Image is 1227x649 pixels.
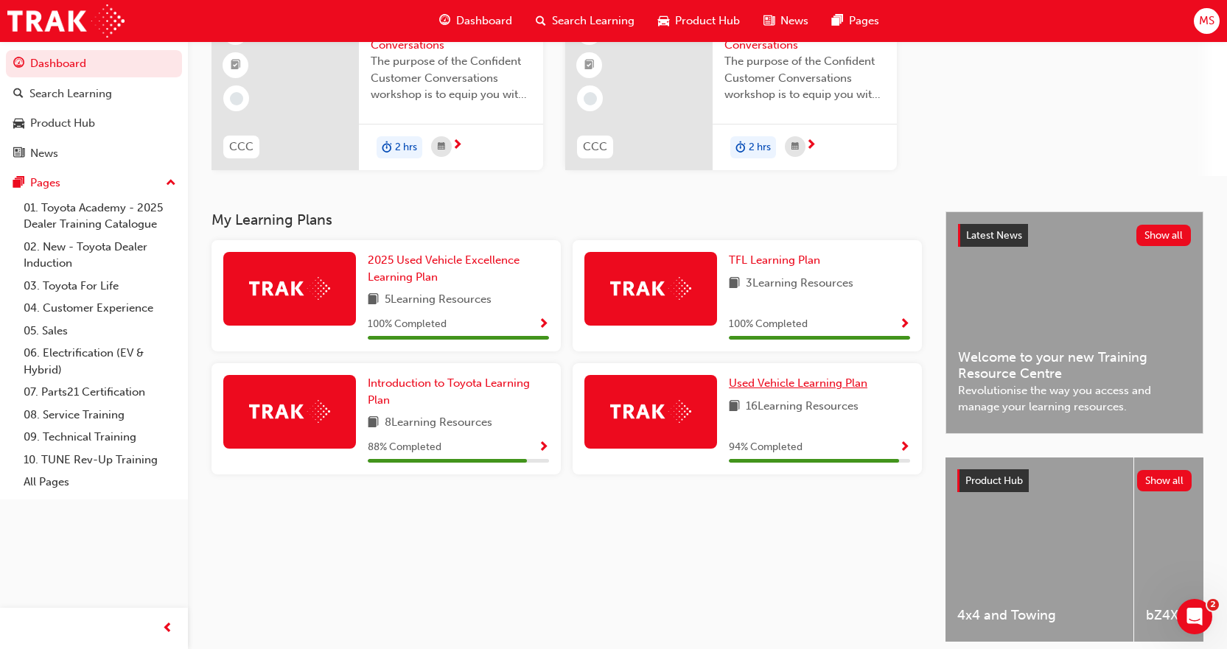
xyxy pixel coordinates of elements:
[584,56,595,75] span: booktick-icon
[452,139,463,152] span: next-icon
[899,441,910,455] span: Show Progress
[1194,8,1220,34] button: MS
[230,92,243,105] span: learningRecordVerb_NONE-icon
[729,376,867,390] span: Used Vehicle Learning Plan
[729,375,873,392] a: Used Vehicle Learning Plan
[552,13,635,29] span: Search Learning
[13,88,24,101] span: search-icon
[212,211,922,228] h3: My Learning Plans
[249,400,330,423] img: Trak
[13,117,24,130] span: car-icon
[899,438,910,457] button: Show Progress
[1137,470,1192,491] button: Show all
[13,147,24,161] span: news-icon
[565,8,897,170] a: 240CCCConfident Customer ConversationsThe purpose of the Confident Customer Conversations worksho...
[18,275,182,298] a: 03. Toyota For Life
[7,4,125,38] img: Trak
[610,400,691,423] img: Trak
[368,253,520,284] span: 2025 Used Vehicle Excellence Learning Plan
[1177,599,1212,634] iframe: Intercom live chat
[166,174,176,193] span: up-icon
[6,47,182,169] button: DashboardSearch LearningProduct HubNews
[30,175,60,192] div: Pages
[729,252,826,269] a: TFL Learning Plan
[18,236,182,275] a: 02. New - Toyota Dealer Induction
[18,426,182,449] a: 09. Technical Training
[6,80,182,108] a: Search Learning
[18,381,182,404] a: 07. Parts21 Certification
[538,441,549,455] span: Show Progress
[658,12,669,30] span: car-icon
[371,53,531,103] span: The purpose of the Confident Customer Conversations workshop is to equip you with tools to commun...
[646,6,752,36] a: car-iconProduct Hub
[724,53,885,103] span: The purpose of the Confident Customer Conversations workshop is to equip you with tools to commun...
[385,291,492,309] span: 5 Learning Resources
[368,375,549,408] a: Introduction to Toyota Learning Plan
[735,138,746,157] span: duration-icon
[849,13,879,29] span: Pages
[675,13,740,29] span: Product Hub
[780,13,808,29] span: News
[395,139,417,156] span: 2 hrs
[957,469,1192,493] a: Product HubShow all
[805,139,817,152] span: next-icon
[791,138,799,156] span: calendar-icon
[1207,599,1219,611] span: 2
[746,398,859,416] span: 16 Learning Resources
[29,85,112,102] div: Search Learning
[18,404,182,427] a: 08. Service Training
[749,139,771,156] span: 2 hrs
[368,252,549,285] a: 2025 Used Vehicle Excellence Learning Plan
[18,342,182,381] a: 06. Electrification (EV & Hybrid)
[229,138,254,155] span: CCC
[763,12,775,30] span: news-icon
[6,50,182,77] a: Dashboard
[536,12,546,30] span: search-icon
[965,474,1023,487] span: Product Hub
[958,349,1191,382] span: Welcome to your new Training Resource Centre
[899,315,910,334] button: Show Progress
[729,398,740,416] span: book-icon
[729,253,820,267] span: TFL Learning Plan
[162,620,173,638] span: prev-icon
[30,145,58,162] div: News
[6,110,182,137] a: Product Hub
[820,6,891,36] a: pages-iconPages
[538,315,549,334] button: Show Progress
[438,138,445,156] span: calendar-icon
[966,229,1022,242] span: Latest News
[18,320,182,343] a: 05. Sales
[538,438,549,457] button: Show Progress
[368,376,530,407] span: Introduction to Toyota Learning Plan
[957,607,1122,624] span: 4x4 and Towing
[752,6,820,36] a: news-iconNews
[368,316,447,333] span: 100 % Completed
[456,13,512,29] span: Dashboard
[945,211,1203,434] a: Latest NewsShow allWelcome to your new Training Resource CentreRevolutionise the way you access a...
[6,169,182,197] button: Pages
[30,115,95,132] div: Product Hub
[746,275,853,293] span: 3 Learning Resources
[899,318,910,331] span: Show Progress
[610,277,691,300] img: Trak
[18,449,182,471] a: 10. TUNE Rev-Up Training
[6,140,182,167] a: News
[945,457,1133,642] a: 4x4 and Towing
[13,177,24,190] span: pages-icon
[427,6,524,36] a: guage-iconDashboard
[958,382,1191,415] span: Revolutionise the way you access and manage your learning resources.
[729,275,740,293] span: book-icon
[729,439,803,456] span: 94 % Completed
[583,138,607,155] span: CCC
[368,291,379,309] span: book-icon
[584,92,597,105] span: learningRecordVerb_NONE-icon
[382,138,392,157] span: duration-icon
[212,8,543,170] a: 240CCCConfident Customer ConversationsThe purpose of the Confident Customer Conversations worksho...
[1136,225,1192,246] button: Show all
[439,12,450,30] span: guage-icon
[18,297,182,320] a: 04. Customer Experience
[13,57,24,71] span: guage-icon
[368,414,379,432] span: book-icon
[1199,13,1214,29] span: MS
